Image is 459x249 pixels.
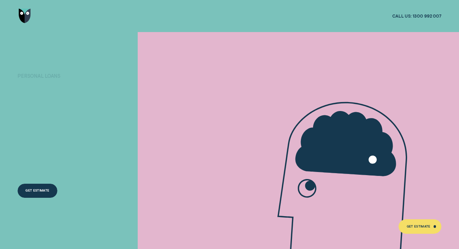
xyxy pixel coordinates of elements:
h1: Personal Loans [18,73,156,87]
a: Get Estimate [18,184,57,198]
span: 1300 992 007 [413,13,441,19]
a: Call us:1300 992 007 [392,13,441,19]
a: Get Estimate [399,219,441,234]
span: Call us: [392,13,411,19]
img: Wisr [19,9,31,23]
h4: A LOAN THAT PUTS YOU IN CONTROL [18,78,156,145]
